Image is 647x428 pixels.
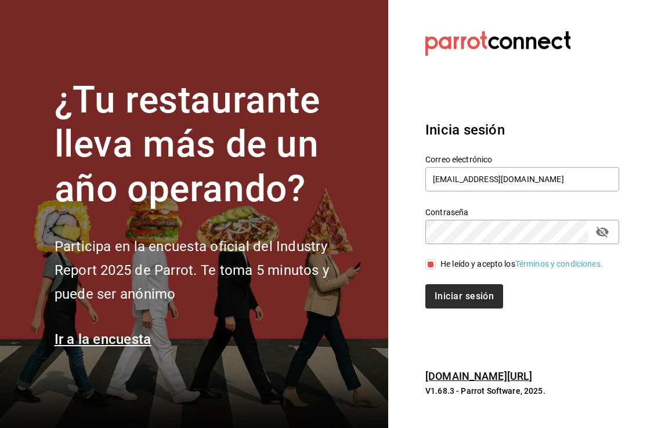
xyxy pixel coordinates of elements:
a: Ir a la encuesta [55,331,151,347]
label: Contraseña [425,208,619,216]
a: Términos y condiciones. [515,259,603,269]
input: Ingresa tu correo electrónico [425,167,619,191]
button: passwordField [592,222,612,242]
a: [DOMAIN_NAME][URL] [425,370,532,382]
label: Correo electrónico [425,155,619,163]
h2: Participa en la encuesta oficial del Industry Report 2025 de Parrot. Te toma 5 minutos y puede se... [55,235,368,306]
p: V1.68.3 - Parrot Software, 2025. [425,385,619,397]
h3: Inicia sesión [425,119,619,140]
button: Iniciar sesión [425,284,503,309]
div: He leído y acepto los [440,258,603,270]
h1: ¿Tu restaurante lleva más de un año operando? [55,78,368,212]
